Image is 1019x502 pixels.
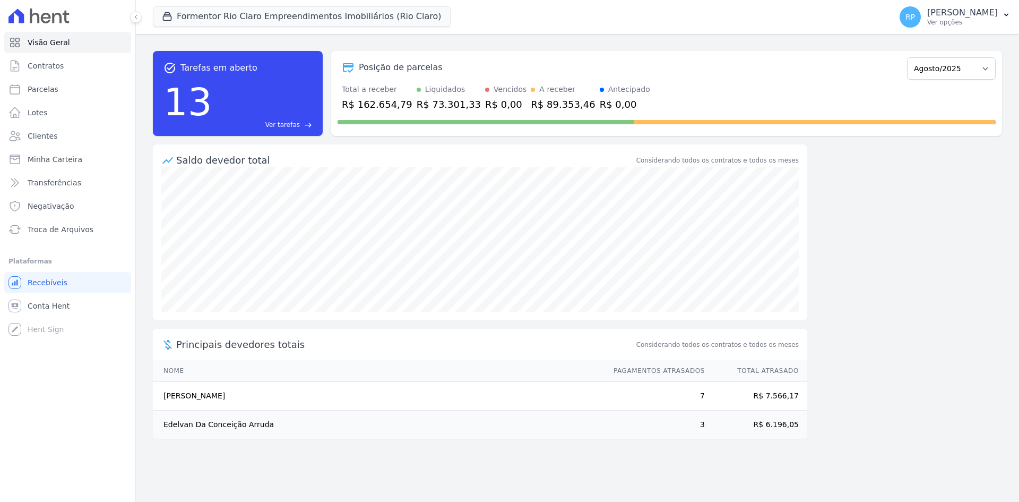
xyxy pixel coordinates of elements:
[705,360,807,382] th: Total Atrasado
[28,107,48,118] span: Lotes
[217,120,312,130] a: Ver tarefas east
[342,84,412,95] div: Total a receber
[28,201,74,211] span: Negativação
[28,177,81,188] span: Transferências
[176,153,634,167] div: Saldo devedor total
[180,62,257,74] span: Tarefas em aberto
[342,97,412,112] div: R$ 162.654,79
[28,277,67,288] span: Recebíveis
[891,2,1019,32] button: RP [PERSON_NAME] Ver opções
[4,295,131,317] a: Conta Hent
[28,154,82,165] span: Minha Carteira
[539,84,575,95] div: A receber
[603,382,705,411] td: 7
[636,156,799,165] div: Considerando todos os contratos e todos os meses
[4,55,131,76] a: Contratos
[153,411,603,439] td: Edelvan Da Conceição Arruda
[600,97,650,112] div: R$ 0,00
[153,382,603,411] td: [PERSON_NAME]
[705,382,807,411] td: R$ 7.566,17
[4,195,131,217] a: Negativação
[4,79,131,100] a: Parcelas
[28,301,70,311] span: Conta Hent
[4,219,131,240] a: Troca de Arquivos
[28,61,64,71] span: Contratos
[905,13,915,21] span: RP
[359,61,443,74] div: Posição de parcelas
[494,84,526,95] div: Vencidos
[163,74,212,130] div: 13
[485,97,526,112] div: R$ 0,00
[417,97,481,112] div: R$ 73.301,33
[4,172,131,193] a: Transferências
[163,62,176,74] span: task_alt
[4,125,131,147] a: Clientes
[176,337,634,352] span: Principais devedores totais
[927,7,998,18] p: [PERSON_NAME]
[603,411,705,439] td: 3
[28,131,57,141] span: Clientes
[705,411,807,439] td: R$ 6.196,05
[28,84,58,95] span: Parcelas
[265,120,300,130] span: Ver tarefas
[304,121,312,129] span: east
[927,18,998,27] p: Ver opções
[8,255,127,268] div: Plataformas
[636,340,799,350] span: Considerando todos os contratos e todos os meses
[608,84,650,95] div: Antecipado
[603,360,705,382] th: Pagamentos Atrasados
[531,97,595,112] div: R$ 89.353,46
[4,149,131,170] a: Minha Carteira
[153,360,603,382] th: Nome
[4,32,131,53] a: Visão Geral
[425,84,465,95] div: Liquidados
[28,224,93,235] span: Troca de Arquivos
[153,6,451,27] button: Formentor Rio Claro Empreendimentos Imobiliários (Rio Claro)
[4,102,131,123] a: Lotes
[4,272,131,293] a: Recebíveis
[28,37,70,48] span: Visão Geral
